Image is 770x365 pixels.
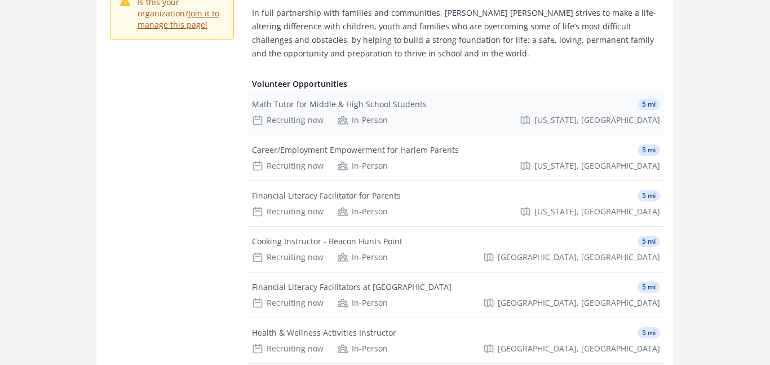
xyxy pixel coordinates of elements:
span: 5 mi [638,190,660,201]
div: Recruiting now [252,252,324,263]
div: Recruiting now [252,343,324,354]
div: In-Person [337,252,388,263]
span: 5 mi [638,99,660,110]
div: In-Person [337,206,388,217]
span: 5 mi [638,236,660,247]
div: In-Person [337,115,388,126]
div: Recruiting now [252,206,324,217]
div: Recruiting now [252,297,324,309]
span: [US_STATE], [GEOGRAPHIC_DATA] [534,160,660,171]
div: In-Person [337,343,388,354]
span: [US_STATE], [GEOGRAPHIC_DATA] [534,115,660,126]
div: Recruiting now [252,160,324,171]
div: Health & Wellness Activities Instructor [252,327,396,338]
span: [GEOGRAPHIC_DATA], [GEOGRAPHIC_DATA] [498,343,660,354]
div: Recruiting now [252,115,324,126]
a: Career/Employment Empowerment for Harlem Parents 5 mi Recruiting now In-Person [US_STATE], [GEOGR... [247,135,665,181]
span: [GEOGRAPHIC_DATA], [GEOGRAPHIC_DATA] [498,252,660,263]
div: In-Person [337,297,388,309]
span: 5 mi [638,327,660,338]
div: Financial Literacy Facilitators at [GEOGRAPHIC_DATA] [252,282,452,293]
h4: Volunteer Opportunities [252,78,660,90]
a: Math Tutor for Middle & High School Students 5 mi Recruiting now In-Person [US_STATE], [GEOGRAPHI... [247,90,665,135]
div: Math Tutor for Middle & High School Students [252,99,427,110]
a: Financial Literacy Facilitators at [GEOGRAPHIC_DATA] 5 mi Recruiting now In-Person [GEOGRAPHIC_DA... [247,272,665,318]
div: Cooking Instructor - Beacon Hunts Point [252,236,402,247]
div: Career/Employment Empowerment for Harlem Parents [252,144,459,156]
span: 5 mi [638,282,660,293]
span: [GEOGRAPHIC_DATA], [GEOGRAPHIC_DATA] [498,297,660,309]
span: [US_STATE], [GEOGRAPHIC_DATA] [534,206,660,217]
a: Financial Literacy Facilitator for Parents 5 mi Recruiting now In-Person [US_STATE], [GEOGRAPHIC_... [247,181,665,226]
a: Join it to manage this page!​ [138,8,219,30]
div: Financial Literacy Facilitator for Parents [252,190,401,201]
a: Cooking Instructor - Beacon Hunts Point 5 mi Recruiting now In-Person [GEOGRAPHIC_DATA], [GEOGRAP... [247,227,665,272]
span: 5 mi [638,144,660,156]
div: In full partnership with families and communities, [PERSON_NAME] [PERSON_NAME] strives to make a ... [252,6,660,60]
a: Health & Wellness Activities Instructor 5 mi Recruiting now In-Person [GEOGRAPHIC_DATA], [GEOGRAP... [247,318,665,363]
div: In-Person [337,160,388,171]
